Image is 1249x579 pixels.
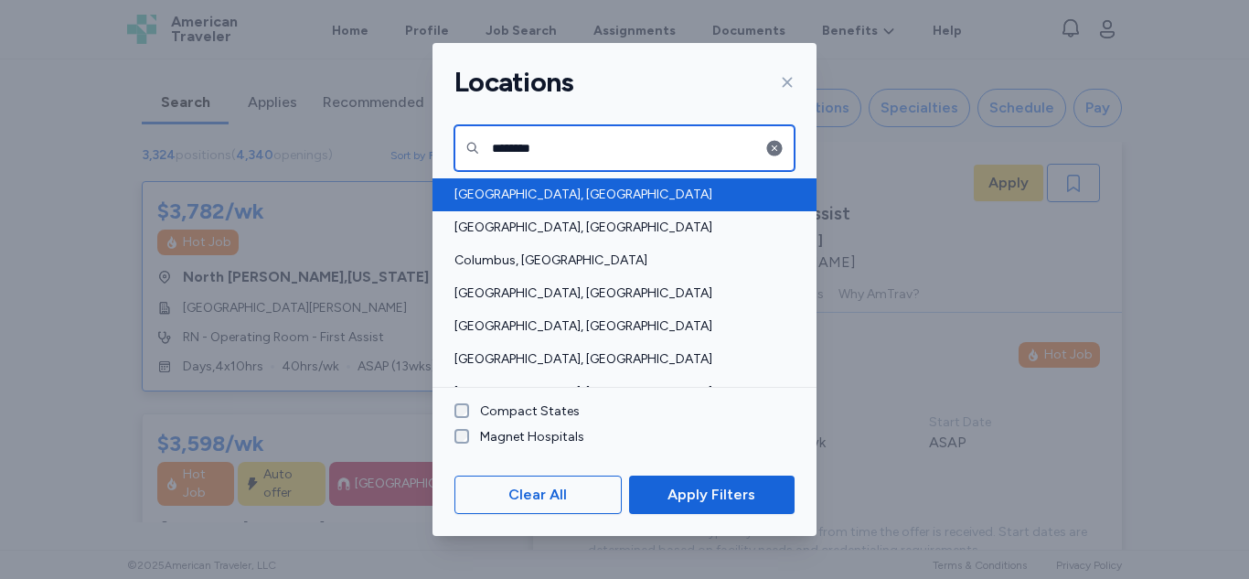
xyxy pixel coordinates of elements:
span: Clear All [508,484,567,506]
span: [GEOGRAPHIC_DATA], [GEOGRAPHIC_DATA] [454,350,784,369]
label: Compact States [469,402,580,421]
span: [GEOGRAPHIC_DATA], [GEOGRAPHIC_DATA] [454,186,784,204]
button: Apply Filters [629,476,795,514]
h1: Locations [454,65,573,100]
span: [GEOGRAPHIC_DATA], [GEOGRAPHIC_DATA] [454,284,784,303]
span: [GEOGRAPHIC_DATA], [GEOGRAPHIC_DATA] [454,219,784,237]
button: Clear All [454,476,622,514]
label: Magnet Hospitals [469,428,584,446]
span: Columbus, [GEOGRAPHIC_DATA] [454,252,784,270]
span: [GEOGRAPHIC_DATA], [GEOGRAPHIC_DATA] [454,317,784,336]
span: [GEOGRAPHIC_DATA], [GEOGRAPHIC_DATA] [454,383,784,402]
span: Apply Filters [667,484,755,506]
